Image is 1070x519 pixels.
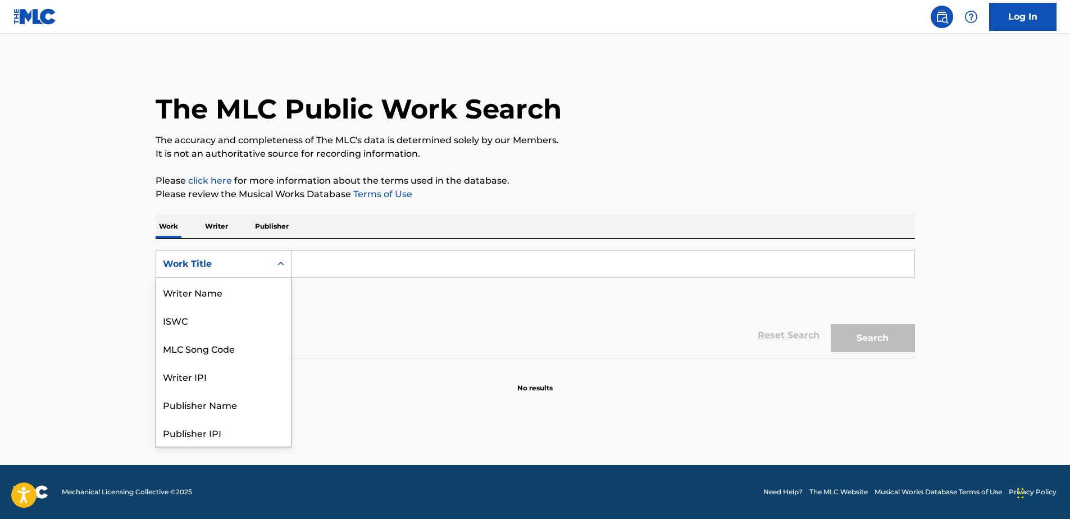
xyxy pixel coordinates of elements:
p: It is not an authoritative source for recording information. [156,147,915,161]
a: Need Help? [763,487,803,497]
p: Writer [202,215,231,238]
h1: The MLC Public Work Search [156,92,562,126]
span: Mechanical Licensing Collective © 2025 [62,487,192,497]
img: search [935,10,949,24]
a: The MLC Website [809,487,868,497]
a: Public Search [931,6,953,28]
div: Writer IPI [156,362,291,390]
a: Privacy Policy [1009,487,1057,497]
div: Writer Name [156,278,291,306]
p: No results [517,370,553,393]
img: logo [13,485,48,499]
form: Search Form [156,250,915,358]
img: MLC Logo [13,8,57,25]
div: MLC Song Code [156,334,291,362]
p: The accuracy and completeness of The MLC's data is determined solely by our Members. [156,134,915,147]
div: Drag [1017,476,1024,510]
a: Terms of Use [351,189,412,199]
a: click here [188,175,232,186]
p: Please for more information about the terms used in the database. [156,174,915,188]
img: help [964,10,978,24]
iframe: Chat Widget [1014,465,1070,519]
div: Work Title [163,257,264,271]
div: Publisher Name [156,390,291,418]
div: Publisher IPI [156,418,291,447]
div: Help [960,6,982,28]
a: Log In [989,3,1057,31]
p: Publisher [252,215,292,238]
p: Please review the Musical Works Database [156,188,915,201]
div: ISWC [156,306,291,334]
p: Work [156,215,181,238]
a: Musical Works Database Terms of Use [875,487,1002,497]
